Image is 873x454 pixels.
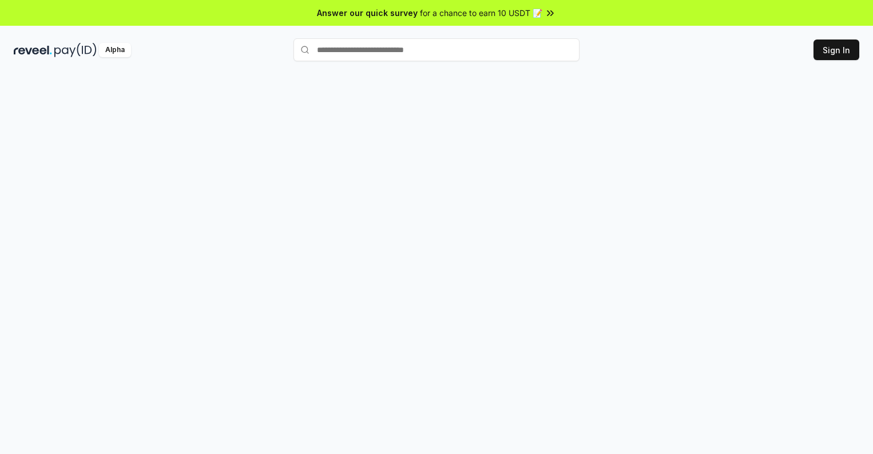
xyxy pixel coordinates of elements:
[814,40,859,60] button: Sign In
[99,43,131,57] div: Alpha
[317,7,418,19] span: Answer our quick survey
[14,43,52,57] img: reveel_dark
[54,43,97,57] img: pay_id
[420,7,542,19] span: for a chance to earn 10 USDT 📝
